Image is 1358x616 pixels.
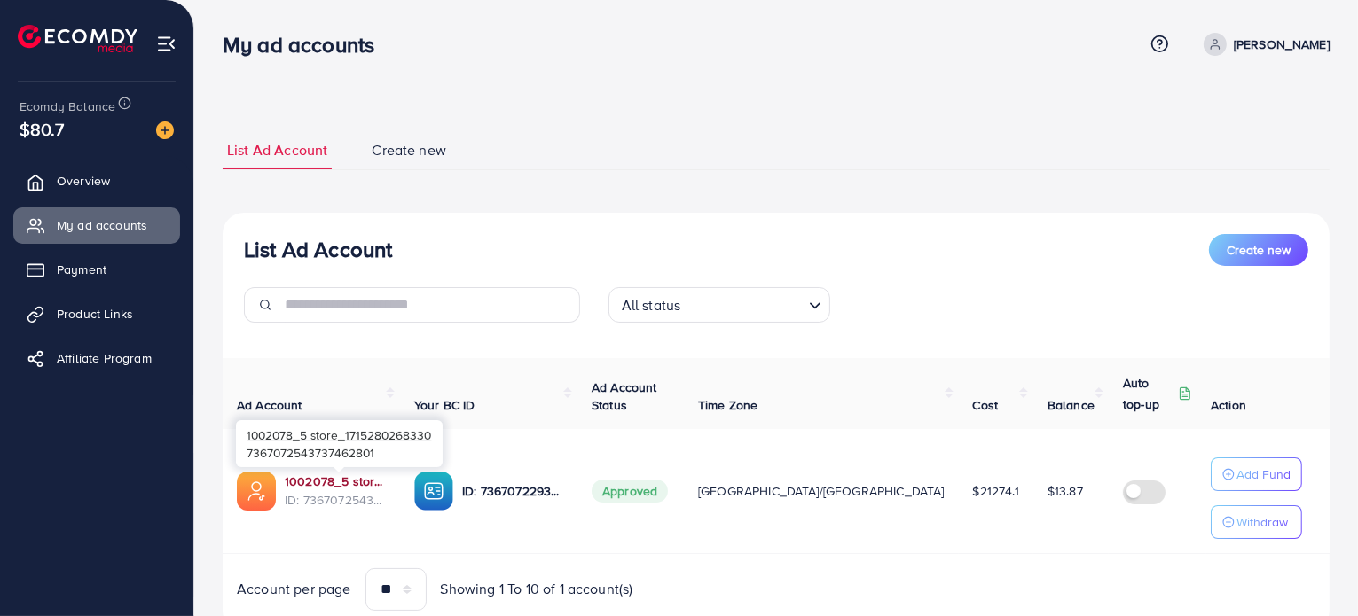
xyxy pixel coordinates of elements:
[698,482,945,500] span: [GEOGRAPHIC_DATA]/[GEOGRAPHIC_DATA]
[608,287,830,323] div: Search for option
[1197,33,1330,56] a: [PERSON_NAME]
[1234,34,1330,55] p: [PERSON_NAME]
[414,472,453,511] img: ic-ba-acc.ded83a64.svg
[57,216,147,234] span: My ad accounts
[414,396,475,414] span: Your BC ID
[244,237,392,262] h3: List Ad Account
[236,420,443,467] div: 7367072543737462801
[973,482,1019,500] span: $21274.1
[57,349,152,367] span: Affiliate Program
[1209,234,1308,266] button: Create new
[18,25,137,52] img: logo
[618,292,685,318] span: All status
[156,121,174,139] img: image
[13,296,180,331] a: Product Links
[247,426,431,443] span: 1002078_5 store_1715280268330
[1211,505,1302,539] button: Withdraw
[462,480,563,502] p: ID: 7367072293241012240
[1283,536,1345,603] iframe: Chat
[237,396,302,414] span: Ad Account
[20,116,64,142] span: $80.7
[57,261,106,278] span: Payment
[237,579,351,599] span: Account per page
[1048,482,1083,500] span: $13.87
[1211,457,1302,491] button: Add Fund
[698,396,757,414] span: Time Zone
[1123,372,1174,415] p: Auto top-up
[57,305,133,323] span: Product Links
[592,480,668,503] span: Approved
[372,140,446,160] span: Create new
[13,340,180,376] a: Affiliate Program
[592,378,657,414] span: Ad Account Status
[57,172,110,190] span: Overview
[1048,396,1095,414] span: Balance
[1227,241,1291,259] span: Create new
[237,472,276,511] img: ic-ads-acc.e4c84228.svg
[156,34,177,54] img: menu
[1236,464,1291,485] p: Add Fund
[686,289,801,318] input: Search for option
[285,472,386,490] a: 1002078_5 store_1715280268330
[13,252,180,287] a: Payment
[223,32,389,58] h3: My ad accounts
[285,491,386,509] span: ID: 7367072543737462801
[1211,396,1246,414] span: Action
[13,163,180,199] a: Overview
[1236,511,1288,533] p: Withdraw
[441,579,633,599] span: Showing 1 To 10 of 1 account(s)
[20,97,115,115] span: Ecomdy Balance
[227,140,327,160] span: List Ad Account
[13,207,180,243] a: My ad accounts
[973,396,999,414] span: Cost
